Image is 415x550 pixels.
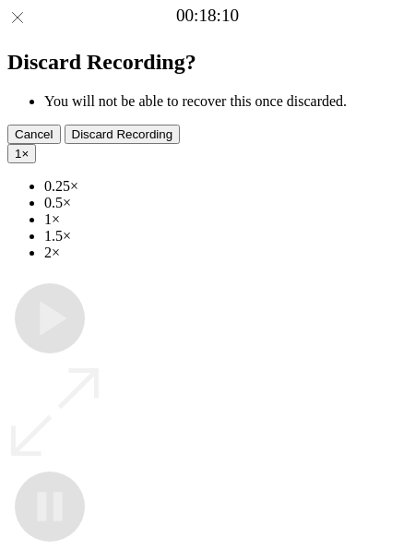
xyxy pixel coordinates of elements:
[44,195,408,211] li: 0.5×
[65,125,181,144] button: Discard Recording
[15,147,21,161] span: 1
[7,125,61,144] button: Cancel
[44,211,408,228] li: 1×
[7,144,36,163] button: 1×
[44,245,408,261] li: 2×
[44,93,408,110] li: You will not be able to recover this once discarded.
[7,50,408,75] h2: Discard Recording?
[44,178,408,195] li: 0.25×
[176,6,239,26] a: 00:18:10
[44,228,408,245] li: 1.5×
